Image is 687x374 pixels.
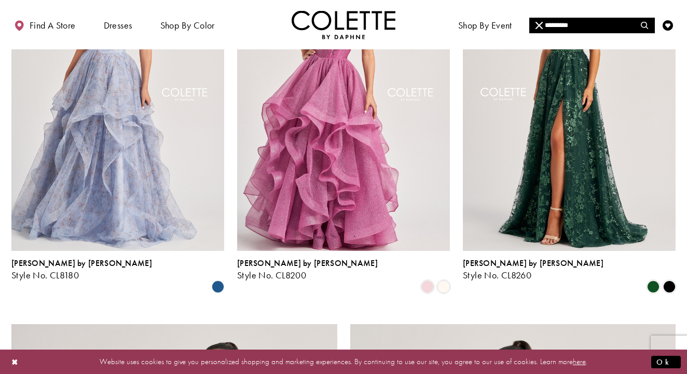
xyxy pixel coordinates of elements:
[647,280,659,293] i: Evergreen
[237,258,378,269] span: [PERSON_NAME] by [PERSON_NAME]
[463,258,603,269] span: [PERSON_NAME] by [PERSON_NAME]
[237,269,306,281] span: Style No. CL8200
[637,10,653,39] a: Toggle search
[456,10,515,39] span: Shop By Event
[11,10,78,39] a: Find a store
[212,280,224,293] i: Ocean Blue Multi
[75,355,612,369] p: Website uses cookies to give you personalized shopping and marketing experiences. By continuing t...
[458,20,512,31] span: Shop By Event
[104,20,132,31] span: Dresses
[292,10,395,39] a: Visit Home Page
[421,280,434,293] i: Pink Lily
[30,20,76,31] span: Find a store
[6,353,24,371] button: Close Dialog
[101,10,135,39] span: Dresses
[663,280,676,293] i: Black
[573,356,586,367] a: here
[292,10,395,39] img: Colette by Daphne
[160,20,215,31] span: Shop by color
[538,10,614,39] a: Meet the designer
[529,18,655,33] div: Search form
[11,258,152,269] span: [PERSON_NAME] by [PERSON_NAME]
[11,259,152,280] div: Colette by Daphne Style No. CL8180
[529,18,654,33] input: Search
[660,10,676,39] a: Check Wishlist
[634,18,654,33] button: Submit Search
[529,18,549,33] button: Close Search
[437,280,450,293] i: Diamond White
[237,259,378,280] div: Colette by Daphne Style No. CL8200
[651,355,681,368] button: Submit Dialog
[11,269,79,281] span: Style No. CL8180
[158,10,217,39] span: Shop by color
[463,259,603,280] div: Colette by Daphne Style No. CL8260
[463,269,531,281] span: Style No. CL8260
